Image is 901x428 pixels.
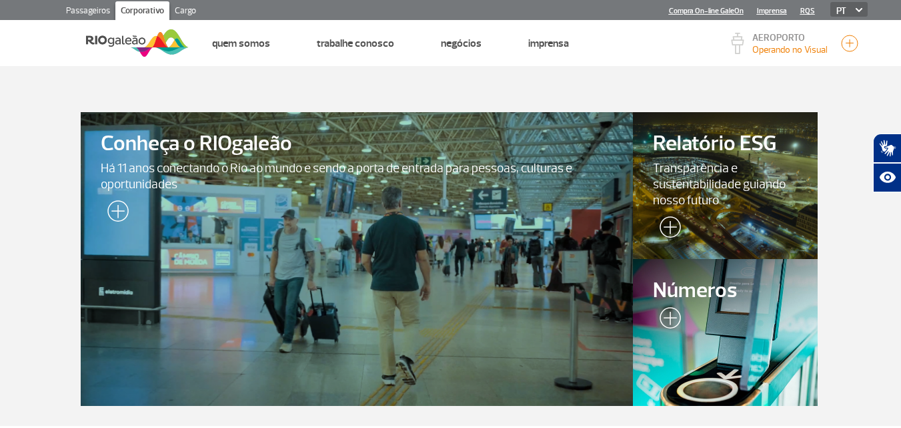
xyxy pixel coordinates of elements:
[653,132,797,156] span: Relatório ESG
[757,7,787,15] a: Imprensa
[653,279,797,302] span: Números
[169,1,201,23] a: Cargo
[669,7,744,15] a: Compra On-line GaleOn
[653,160,797,208] span: Transparência e sustentabilidade guiando nosso futuro
[800,7,815,15] a: RQS
[317,37,394,50] a: Trabalhe Conosco
[653,307,681,334] img: leia-mais
[81,112,634,406] a: Conheça o RIOgaleãoHá 11 anos conectando o Rio ao mundo e sendo a porta de entrada para pessoas, ...
[873,163,901,192] button: Abrir recursos assistivos.
[752,33,828,43] p: AEROPORTO
[101,160,614,192] span: Há 11 anos conectando o Rio ao mundo e sendo a porta de entrada para pessoas, culturas e oportuni...
[115,1,169,23] a: Corporativo
[633,112,817,259] a: Relatório ESGTransparência e sustentabilidade guiando nosso futuro
[212,37,270,50] a: Quem Somos
[752,43,828,57] p: Visibilidade de 10000m
[873,134,901,163] button: Abrir tradutor de língua de sinais.
[101,200,129,227] img: leia-mais
[873,134,901,192] div: Plugin de acessibilidade da Hand Talk.
[101,132,614,156] span: Conheça o RIOgaleão
[441,37,482,50] a: Negócios
[528,37,569,50] a: Imprensa
[633,259,817,406] a: Números
[653,216,681,243] img: leia-mais
[61,1,115,23] a: Passageiros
